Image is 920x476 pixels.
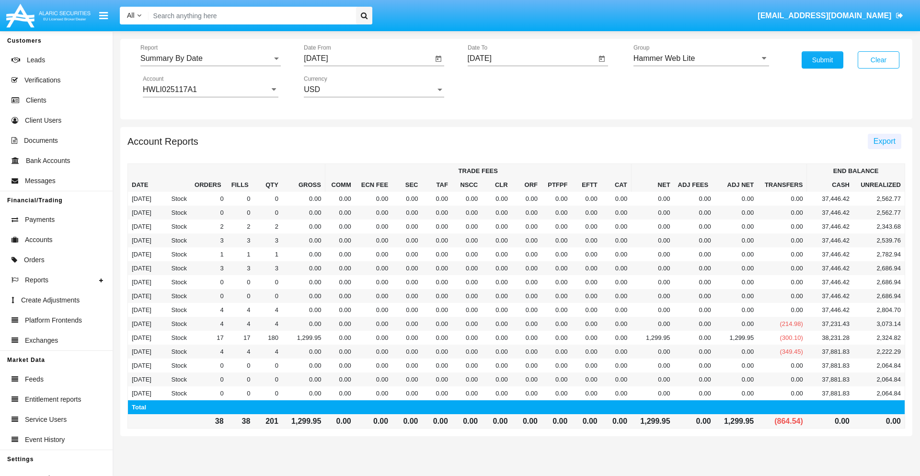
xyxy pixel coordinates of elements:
td: 0.00 [571,220,601,233]
td: 0.00 [325,247,355,261]
th: Net [631,164,674,192]
td: 0.00 [282,289,325,303]
td: 0.00 [571,317,601,331]
span: USD [304,85,320,93]
td: 0.00 [512,247,541,261]
td: 0.00 [325,275,355,289]
td: 0.00 [452,289,482,303]
td: 0.00 [541,317,571,331]
td: 0.00 [452,247,482,261]
td: 0.00 [355,247,392,261]
td: [DATE] [128,303,157,317]
td: 0.00 [392,289,422,303]
td: 0.00 [674,331,715,345]
td: 2,539.76 [853,233,905,247]
td: 0 [228,192,254,206]
td: 0.00 [422,289,452,303]
td: 0.00 [541,303,571,317]
td: 17 [191,331,228,345]
td: 0.00 [422,206,452,220]
td: [DATE] [128,261,157,275]
td: 0.00 [715,220,758,233]
td: 0.00 [674,220,715,233]
td: 0.00 [392,303,422,317]
button: Open calendar [433,53,444,65]
td: 1,299.95 [631,331,674,345]
td: 2,686.94 [853,275,905,289]
td: 0.00 [674,303,715,317]
td: 0.00 [392,331,422,345]
span: Feeds [25,374,44,384]
td: 0.00 [282,192,325,206]
span: Payments [25,215,55,225]
td: 0.00 [355,289,392,303]
td: Stock [157,303,191,317]
td: 37,446.42 [807,261,853,275]
td: 0.00 [674,247,715,261]
input: Search [149,7,353,24]
td: 0.00 [541,289,571,303]
td: 0.00 [355,317,392,331]
td: 0.00 [715,233,758,247]
td: 0.00 [571,303,601,317]
td: 0.00 [541,192,571,206]
td: 0.00 [422,220,452,233]
td: 0.00 [392,317,422,331]
td: 0.00 [325,233,355,247]
td: 0.00 [452,206,482,220]
td: 1,299.95 [282,331,325,345]
td: 1 [228,247,254,261]
td: 0.00 [325,206,355,220]
td: 0.00 [282,275,325,289]
td: 0.00 [512,220,541,233]
th: CAT [601,178,631,192]
td: 0.00 [631,247,674,261]
td: 3 [191,233,228,247]
td: 0.00 [715,289,758,303]
td: 0.00 [541,233,571,247]
th: PTFPF [541,178,571,192]
td: 2 [191,220,228,233]
span: Event History [25,435,65,445]
td: 0.00 [355,261,392,275]
span: All [127,12,135,19]
td: 0.00 [512,233,541,247]
td: 0.00 [512,275,541,289]
td: 0.00 [674,317,715,331]
th: Trade Fees [325,164,631,178]
td: Stock [157,317,191,331]
td: 0.00 [452,275,482,289]
td: 37,446.42 [807,233,853,247]
td: 0.00 [758,303,807,317]
td: [DATE] [128,345,157,359]
span: Messages [25,176,56,186]
td: 0.00 [674,261,715,275]
td: 0.00 [631,206,674,220]
td: 2,562.77 [853,206,905,220]
td: 0.00 [571,331,601,345]
td: 0.00 [282,261,325,275]
td: 37,446.42 [807,192,853,206]
button: Submit [802,51,843,69]
td: 3 [191,261,228,275]
td: [DATE] [128,331,157,345]
td: 0.00 [674,289,715,303]
td: 0.00 [325,289,355,303]
td: 0.00 [282,317,325,331]
td: 0 [254,289,282,303]
td: 0.00 [512,303,541,317]
td: 0.00 [355,331,392,345]
td: 0.00 [482,303,511,317]
td: 0.00 [631,192,674,206]
td: 0.00 [571,289,601,303]
td: 0.00 [452,303,482,317]
td: 0.00 [482,233,511,247]
td: 0.00 [631,303,674,317]
td: 2,804.70 [853,303,905,317]
td: 0.00 [392,233,422,247]
td: 0.00 [541,261,571,275]
td: 37,446.42 [807,275,853,289]
td: 0.00 [482,275,511,289]
td: 4 [228,303,254,317]
td: Stock [157,261,191,275]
